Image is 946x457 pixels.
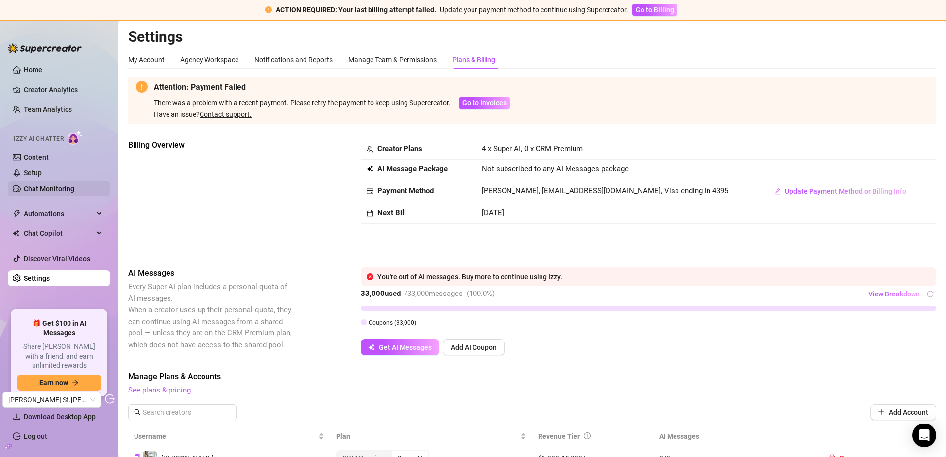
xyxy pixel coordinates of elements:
[24,185,74,193] a: Chat Monitoring
[538,432,580,440] span: Revenue Tier
[24,105,72,113] a: Team Analytics
[632,6,677,14] a: Go to Billing
[276,6,436,14] strong: ACTION REQUIRED: Your last billing attempt failed.
[467,289,495,298] span: ( 100.0 %)
[868,290,920,298] span: View Breakdown
[13,413,21,421] span: download
[482,208,504,217] span: [DATE]
[8,392,95,407] span: Landry St.patrick
[128,54,165,65] div: My Account
[443,339,505,355] button: Add AI Coupon
[361,339,439,355] button: Get AI Messages
[5,443,12,450] span: build
[348,54,437,65] div: Manage Team & Permissions
[13,230,19,237] img: Chat Copilot
[17,375,101,391] button: Earn nowarrow-right
[136,81,148,93] span: exclamation-circle
[766,183,914,199] button: Update Payment Method or Billing Info
[128,139,294,151] span: Billing Overview
[24,66,42,74] a: Home
[254,54,333,65] div: Notifications and Reports
[868,286,920,302] button: View Breakdown
[8,43,82,53] img: logo-BBDzfeDw.svg
[927,291,934,297] span: reload
[68,131,83,145] img: AI Chatter
[379,343,432,351] span: Get AI Messages
[377,271,930,282] div: You're out of AI messages. Buy more to continue using Izzy.
[39,379,68,387] span: Earn now
[361,289,401,298] strong: 33,000 used
[451,343,497,351] span: Add AI Coupon
[24,82,102,98] a: Creator Analytics
[336,431,518,442] span: Plan
[774,188,781,195] span: edit
[482,186,728,195] span: [PERSON_NAME], [EMAIL_ADDRESS][DOMAIN_NAME], Visa ending in 4395
[128,282,292,349] span: Every Super AI plan includes a personal quota of AI messages. When a creator uses up their person...
[377,186,434,195] strong: Payment Method
[128,371,936,383] span: Manage Plans & Accounts
[154,98,451,108] div: There was a problem with a recent payment. Please retry the payment to keep using Supercreator.
[17,342,101,371] span: Share [PERSON_NAME] with a friend, and earn unlimited rewards
[128,28,936,46] h2: Settings
[653,427,815,446] th: AI Messages
[377,208,406,217] strong: Next Bill
[367,146,373,153] span: team
[870,404,936,420] button: Add Account
[369,319,416,326] span: Coupons ( 33,000 )
[154,109,510,120] div: Have an issue?
[367,210,373,217] span: calendar
[367,273,373,280] span: close-circle
[13,210,21,218] span: thunderbolt
[452,54,495,65] div: Plans & Billing
[17,319,101,338] span: 🎁 Get $100 in AI Messages
[24,413,96,421] span: Download Desktop App
[889,408,928,416] span: Add Account
[330,427,532,446] th: Plan
[24,153,49,161] a: Content
[878,408,885,415] span: plus
[128,267,294,279] span: AI Messages
[785,187,906,195] span: Update Payment Method or Billing Info
[440,6,628,14] span: Update your payment method to continue using Supercreator.
[459,97,510,109] button: Go to Invoices
[584,432,591,439] span: info-circle
[134,431,316,442] span: Username
[200,110,252,118] a: Contact support.
[24,432,47,440] a: Log out
[367,188,373,195] span: credit-card
[72,379,79,386] span: arrow-right
[405,289,463,298] span: / 33,000 messages
[143,407,223,418] input: Search creators
[632,4,677,16] button: Go to Billing
[24,226,94,241] span: Chat Copilot
[912,424,936,447] div: Open Intercom Messenger
[377,164,448,173] strong: AI Message Package
[24,274,50,282] a: Settings
[154,82,246,92] strong: Attention: Payment Failed
[462,99,507,107] span: Go to Invoices
[482,144,583,153] span: 4 x Super AI, 0 x CRM Premium
[128,427,330,446] th: Username
[265,6,272,13] span: exclamation-circle
[24,255,90,262] a: Discover Viral Videos
[180,54,238,65] div: Agency Workspace
[377,144,422,153] strong: Creator Plans
[105,394,115,404] span: logout
[24,206,94,222] span: Automations
[24,169,42,177] a: Setup
[636,6,674,14] span: Go to Billing
[14,134,64,144] span: Izzy AI Chatter
[482,163,629,175] span: Not subscribed to any AI Messages package
[134,409,141,416] span: search
[128,386,191,394] a: See plans & pricing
